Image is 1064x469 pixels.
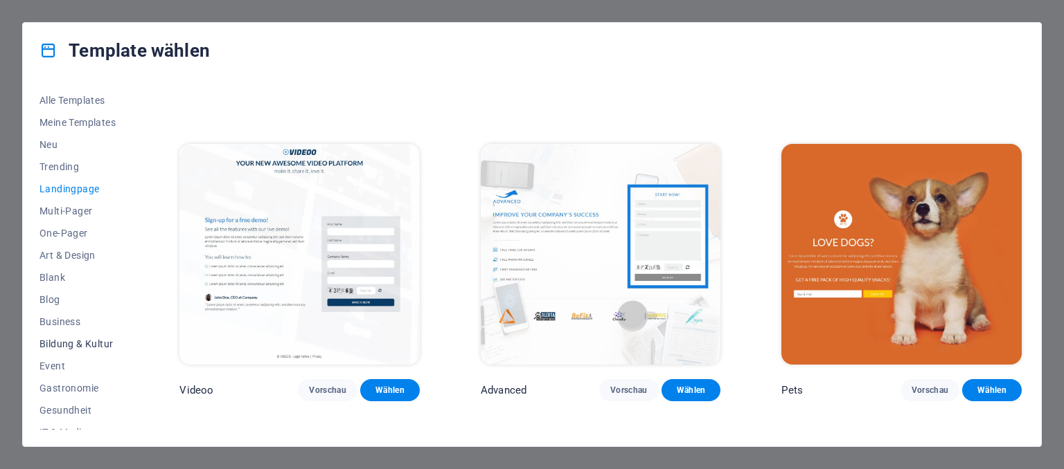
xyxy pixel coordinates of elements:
h4: Template wählen [39,39,210,62]
span: Wählen [973,385,1011,396]
span: Wählen [371,385,409,396]
button: Bildung & Kultur [39,333,118,355]
button: Business [39,311,118,333]
span: IT & Media [39,427,118,438]
button: Gesundheit [39,399,118,421]
button: Neu [39,134,118,156]
span: One-Pager [39,228,118,239]
p: Pets [781,383,803,397]
span: Landingpage [39,183,118,194]
p: Advanced [481,383,526,397]
span: Trending [39,161,118,172]
button: Vorschau [599,379,659,401]
button: Meine Templates [39,111,118,134]
button: One-Pager [39,222,118,244]
span: Multi-Pager [39,205,118,217]
button: Wählen [360,379,420,401]
span: Neu [39,139,118,150]
span: Vorschau [610,385,648,396]
button: Multi-Pager [39,200,118,222]
button: Art & Design [39,244,118,266]
button: Alle Templates [39,89,118,111]
button: IT & Media [39,421,118,443]
img: Pets [781,144,1022,365]
button: Gastronomie [39,377,118,399]
button: Wählen [662,379,721,401]
button: Event [39,355,118,377]
span: Bildung & Kultur [39,338,118,349]
span: Vorschau [309,385,346,396]
span: Blog [39,294,118,305]
span: Business [39,316,118,327]
button: Blank [39,266,118,288]
span: Wählen [673,385,710,396]
button: Landingpage [39,178,118,200]
button: Vorschau [298,379,357,401]
span: Event [39,360,118,371]
span: Blank [39,272,118,283]
img: Advanced [481,144,721,365]
span: Gesundheit [39,405,118,416]
span: Art & Design [39,250,118,261]
button: Blog [39,288,118,311]
span: Gastronomie [39,383,118,394]
span: Alle Templates [39,95,118,106]
span: Vorschau [912,385,949,396]
span: Meine Templates [39,117,118,128]
img: Videoo [179,144,420,365]
button: Vorschau [901,379,960,401]
p: Videoo [179,383,213,397]
button: Wählen [962,379,1022,401]
button: Trending [39,156,118,178]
